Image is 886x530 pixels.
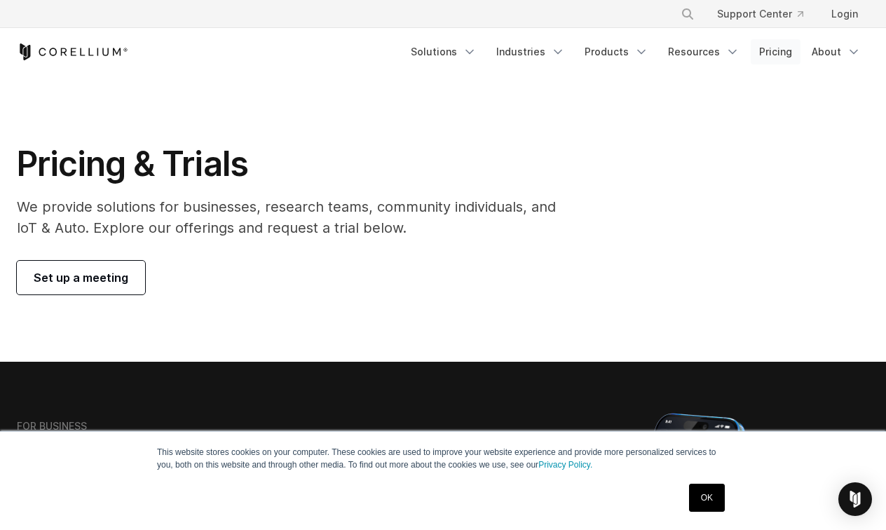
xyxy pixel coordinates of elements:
[34,269,128,286] span: Set up a meeting
[660,39,748,64] a: Resources
[17,261,145,294] a: Set up a meeting
[803,39,869,64] a: About
[675,1,700,27] button: Search
[706,1,815,27] a: Support Center
[17,143,575,185] h1: Pricing & Trials
[576,39,657,64] a: Products
[751,39,800,64] a: Pricing
[538,460,592,470] a: Privacy Policy.
[488,39,573,64] a: Industries
[17,196,575,238] p: We provide solutions for businesses, research teams, community individuals, and IoT & Auto. Explo...
[820,1,869,27] a: Login
[402,39,869,64] div: Navigation Menu
[664,1,869,27] div: Navigation Menu
[157,446,729,471] p: This website stores cookies on your computer. These cookies are used to improve your website expe...
[838,482,872,516] div: Open Intercom Messenger
[402,39,485,64] a: Solutions
[17,43,128,60] a: Corellium Home
[689,484,725,512] a: OK
[17,420,87,433] h6: FOR BUSINESS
